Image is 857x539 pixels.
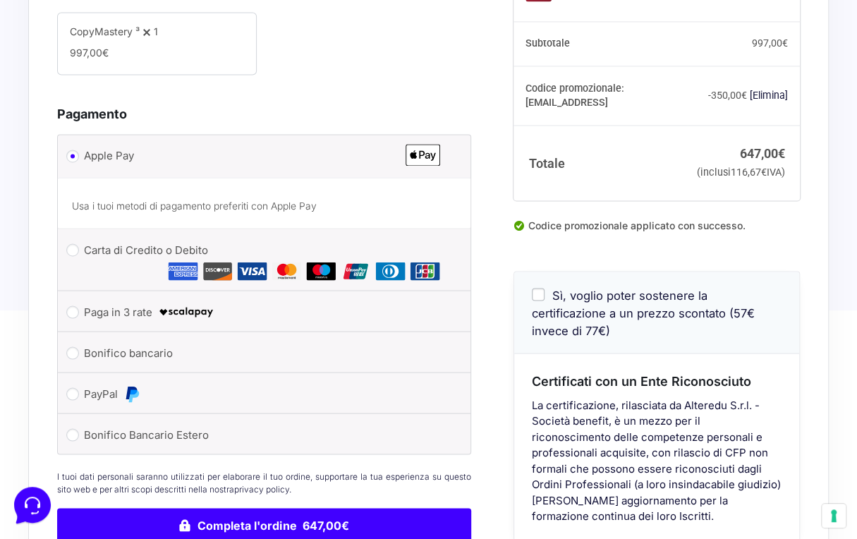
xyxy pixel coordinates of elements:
[513,125,688,200] th: Totale
[84,301,440,322] label: Paga in 3 rate
[84,342,440,363] label: Bonifico bancario
[341,262,371,280] img: China Union Pay
[11,484,54,526] iframe: Customerly Messenger Launcher
[513,218,800,245] div: Codice promozionale applicato con successo.
[739,146,784,161] bdi: 647,00
[70,47,109,59] span: 997,00
[410,262,440,280] img: Jcb
[98,409,185,442] button: Messaggi
[406,144,440,166] img: Apple Pay
[741,90,747,101] span: €
[11,11,237,34] h2: Ciao da Marketers 👋
[306,262,336,280] img: Maestro
[42,429,66,442] p: Home
[84,383,440,404] label: PayPal
[375,262,406,280] img: Diners
[696,166,784,178] small: (inclusi IVA)
[711,90,747,101] span: 350,00
[777,146,784,161] span: €
[23,175,110,186] span: Trova una risposta
[32,205,231,219] input: Cerca un articolo...
[154,25,158,37] span: 1
[513,66,688,126] th: Codice promozionale: [EMAIL_ADDRESS]
[45,79,73,107] img: dark
[158,303,214,320] img: scalapay-logo-black.png
[92,127,208,138] span: Inizia una conversazione
[532,373,751,387] span: Certificati con un Ente Riconosciuto
[760,166,766,178] span: €
[57,470,471,495] p: I tuoi dati personali saranno utilizzati per elaborare il tuo ordine, supportare la tua esperienz...
[822,504,846,528] button: Le tue preferenze relative al consenso per le tecnologie di tracciamento
[513,21,688,66] th: Subtotale
[72,199,456,214] p: Usa i tuoi metodi di pagamento preferiti con Apple Pay
[688,66,800,126] td: -
[11,409,98,442] button: Home
[23,79,51,107] img: dark
[217,429,238,442] p: Aiuto
[752,37,788,49] bdi: 997,00
[122,429,160,442] p: Messaggi
[84,239,440,281] label: Carta di Credito o Debito
[123,385,140,402] img: PayPal
[272,262,302,280] img: Mastercard
[730,166,766,178] span: 116,67
[57,104,471,123] h3: Pagamento
[84,424,440,445] label: Bonifico Bancario Estero
[70,25,140,37] span: CopyMastery ³
[237,262,267,280] img: Visa
[532,288,545,301] input: Sì, voglio poter sostenere la certificazione a un prezzo scontato (57€ invece di 77€)
[234,483,289,494] a: privacy policy
[750,90,788,101] a: Rimuovi il codice promozionale sofia.drivas93@gmail.comCM3WLPRO
[202,262,233,280] img: Discover
[150,175,260,186] a: Apri Centro Assistenza
[782,37,788,49] span: €
[532,287,755,337] span: Sì, voglio poter sostenere la certificazione a un prezzo scontato (57€ invece di 77€)
[168,262,198,280] img: Amex
[184,409,271,442] button: Aiuto
[532,396,782,523] p: La certificazione, rilasciata da Alteredu S.r.l. - Società benefit, è un mezzo per il riconoscime...
[84,145,440,166] label: Apple Pay
[23,56,120,68] span: Le tue conversazioni
[23,119,260,147] button: Inizia una conversazione
[102,47,109,59] span: €
[68,79,96,107] img: dark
